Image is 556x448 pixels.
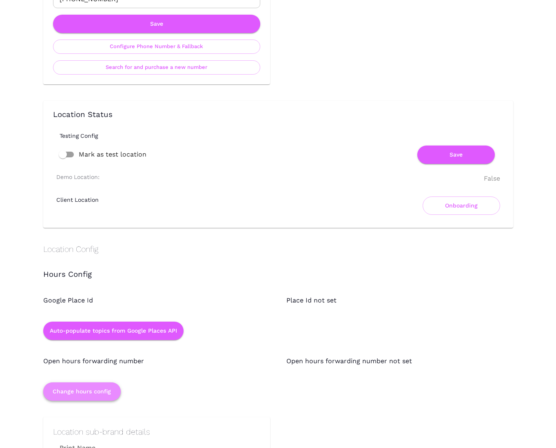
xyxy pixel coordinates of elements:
div: Google Place Id [27,279,270,305]
button: Auto-populate topics from Google Places API [43,322,184,340]
h2: Location sub-brand details [53,427,260,437]
div: Place Id not set [270,279,513,305]
button: Onboarding [423,196,500,215]
h6: Testing Config [60,132,510,139]
button: Search for and purchase a new number [53,60,260,75]
div: False [484,174,500,183]
h6: Client Location [56,196,99,203]
div: Open hours forwarding number [27,340,270,366]
button: Configure Phone Number & Fallback [53,40,260,54]
span: Mark as test location [79,150,146,159]
h2: Location Config [43,244,513,254]
button: Save [53,15,260,33]
div: Open hours forwarding number not set [270,340,513,366]
button: Change hours config [43,382,121,401]
h6: Demo Location: [56,174,100,180]
h3: Hours Config [43,270,513,279]
h3: Location Status [53,110,503,119]
button: Save [417,146,495,164]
